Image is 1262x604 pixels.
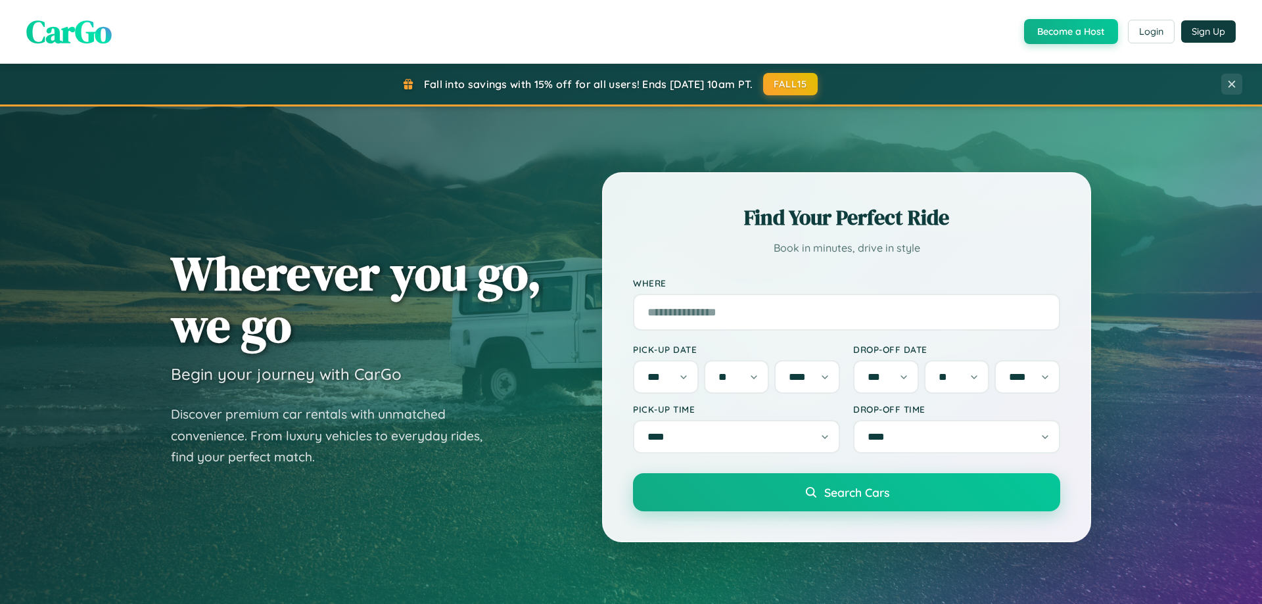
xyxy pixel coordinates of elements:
button: FALL15 [763,73,818,95]
label: Drop-off Time [853,404,1060,415]
button: Login [1128,20,1175,43]
label: Drop-off Date [853,344,1060,355]
span: Search Cars [824,485,889,499]
button: Become a Host [1024,19,1118,44]
button: Sign Up [1181,20,1236,43]
label: Pick-up Date [633,344,840,355]
span: Fall into savings with 15% off for all users! Ends [DATE] 10am PT. [424,78,753,91]
span: CarGo [26,10,112,53]
label: Where [633,277,1060,289]
p: Discover premium car rentals with unmatched convenience. From luxury vehicles to everyday rides, ... [171,404,500,468]
h2: Find Your Perfect Ride [633,203,1060,232]
h1: Wherever you go, we go [171,247,542,351]
p: Book in minutes, drive in style [633,239,1060,258]
button: Search Cars [633,473,1060,511]
h3: Begin your journey with CarGo [171,364,402,384]
label: Pick-up Time [633,404,840,415]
